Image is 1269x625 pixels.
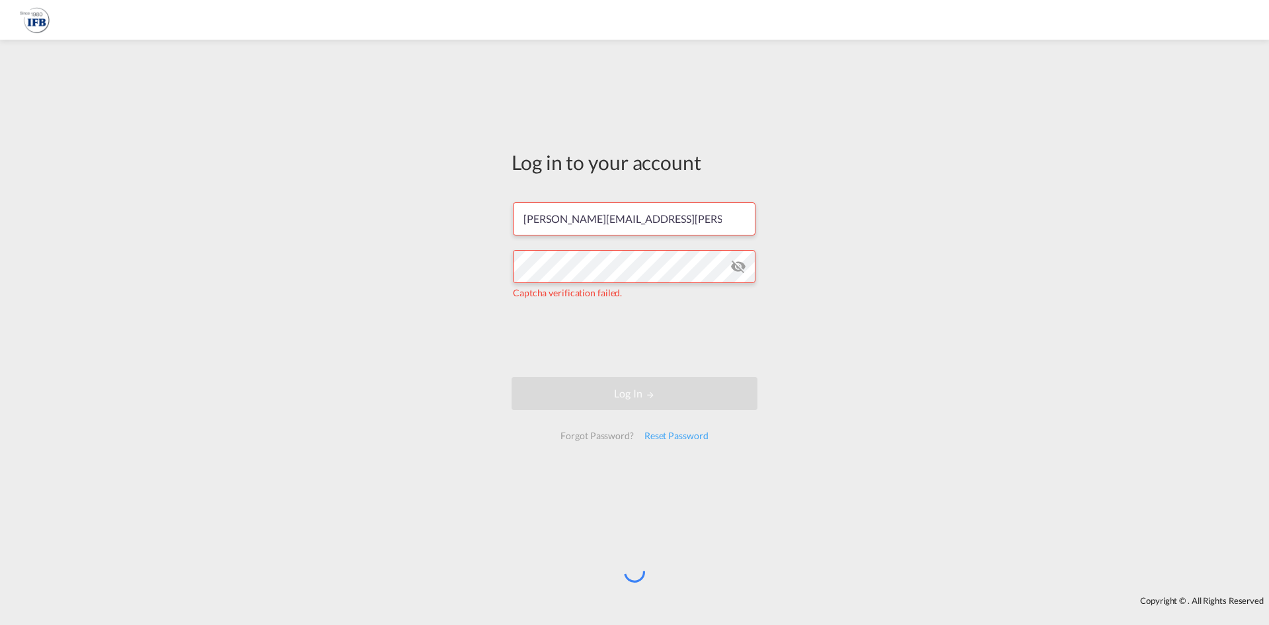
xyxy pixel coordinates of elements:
img: b628ab10256c11eeb52753acbc15d091.png [20,5,50,35]
div: Forgot Password? [555,424,638,448]
span: Captcha verification failed. [513,287,622,298]
md-icon: icon-eye-off [730,259,746,274]
button: LOGIN [512,377,757,410]
input: Enter email/phone number [513,202,755,235]
iframe: reCAPTCHA [534,312,735,364]
div: Log in to your account [512,148,757,176]
div: Reset Password [639,424,714,448]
